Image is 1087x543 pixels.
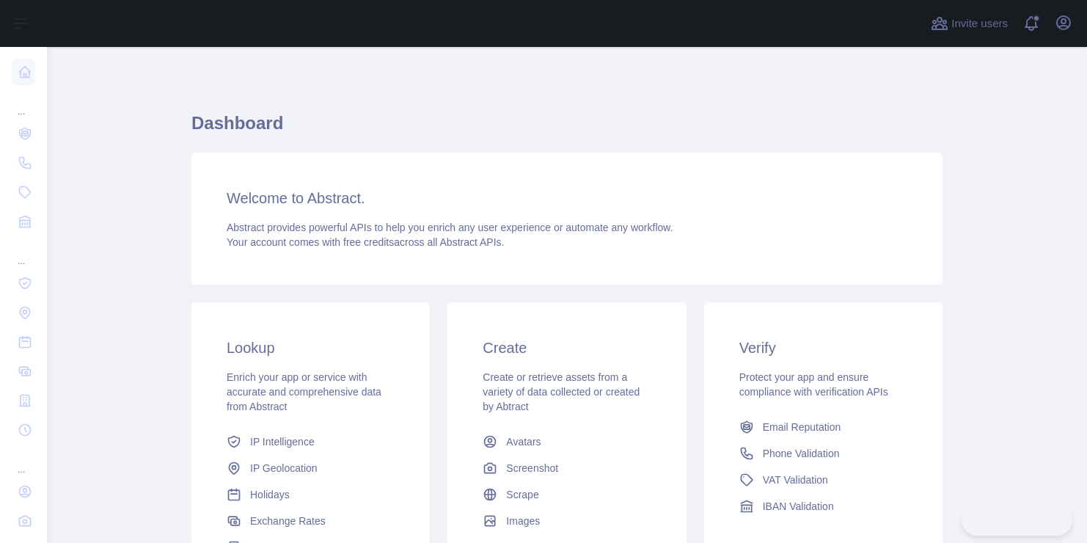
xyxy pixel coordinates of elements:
span: Abstract provides powerful APIs to help you enrich any user experience or automate any workflow. [227,222,673,233]
button: Invite users [928,12,1011,35]
h3: Verify [739,338,907,358]
a: VAT Validation [733,467,913,493]
a: Holidays [221,481,400,508]
div: ... [12,88,35,117]
span: Holidays [250,487,290,502]
h3: Lookup [227,338,395,358]
div: ... [12,238,35,267]
span: Phone Validation [763,446,840,461]
a: Scrape [477,481,656,508]
a: IP Geolocation [221,455,400,481]
a: Avatars [477,429,656,455]
span: VAT Validation [763,473,828,487]
span: Invite users [951,15,1008,32]
span: IP Intelligence [250,434,315,449]
span: Scrape [506,487,538,502]
span: Avatars [506,434,541,449]
span: Create or retrieve assets from a variety of data collected or created by Abtract [483,371,640,412]
h3: Create [483,338,651,358]
span: Images [506,514,540,528]
span: Exchange Rates [250,514,326,528]
a: Phone Validation [733,440,913,467]
a: Images [477,508,656,534]
span: Email Reputation [763,420,841,434]
div: ... [12,446,35,475]
span: free credits [343,236,394,248]
h1: Dashboard [191,112,943,147]
a: Exchange Rates [221,508,400,534]
a: Screenshot [477,455,656,481]
a: IP Intelligence [221,429,400,455]
h3: Welcome to Abstract. [227,188,907,208]
span: Your account comes with across all Abstract APIs. [227,236,504,248]
a: Email Reputation [733,414,913,440]
span: IBAN Validation [763,499,834,514]
a: IBAN Validation [733,493,913,520]
span: Protect your app and ensure compliance with verification APIs [739,371,888,398]
iframe: Toggle Customer Support [962,505,1072,536]
span: IP Geolocation [250,461,318,475]
span: Enrich your app or service with accurate and comprehensive data from Abstract [227,371,381,412]
span: Screenshot [506,461,558,475]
